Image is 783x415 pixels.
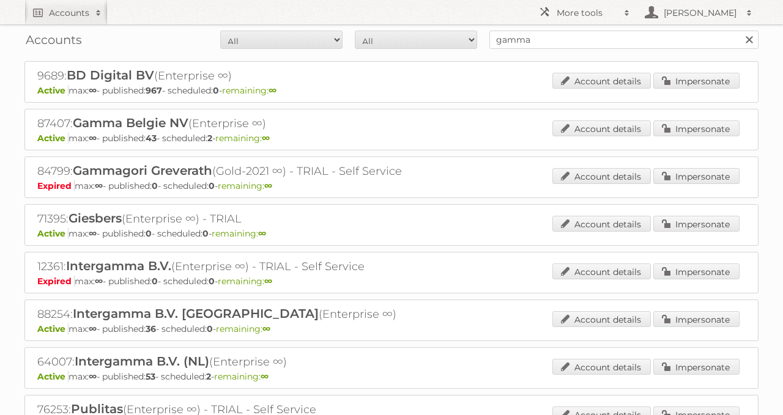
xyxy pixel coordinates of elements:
strong: 0 [207,323,213,334]
h2: 12361: (Enterprise ∞) - TRIAL - Self Service [37,259,466,274]
span: Active [37,85,69,96]
span: Intergamma B.V. [66,259,171,273]
strong: ∞ [89,323,97,334]
span: Active [37,133,69,144]
span: BD Digital BV [67,68,154,83]
strong: 0 [213,85,219,96]
span: remaining: [218,276,272,287]
strong: ∞ [264,180,272,191]
strong: ∞ [269,85,276,96]
strong: ∞ [89,228,97,239]
h2: 88254: (Enterprise ∞) [37,306,466,322]
span: remaining: [212,228,266,239]
strong: 0 [152,180,158,191]
h2: 84799: (Gold-2021 ∞) - TRIAL - Self Service [37,163,466,179]
span: remaining: [218,180,272,191]
strong: 43 [146,133,157,144]
a: Impersonate [653,216,740,232]
span: Expired [37,180,75,191]
h2: [PERSON_NAME] [661,7,740,19]
p: max: - published: - scheduled: - [37,180,746,191]
a: Account details [552,168,651,184]
span: Intergamma B.V. (NL) [75,354,209,369]
strong: ∞ [89,133,97,144]
span: remaining: [215,133,270,144]
strong: 967 [146,85,162,96]
a: Impersonate [653,263,740,279]
strong: ∞ [262,323,270,334]
span: Giesbers [69,211,122,226]
span: Active [37,228,69,239]
a: Account details [552,73,651,89]
h2: Accounts [49,7,89,19]
span: Intergamma B.V. [GEOGRAPHIC_DATA] [73,306,319,321]
p: max: - published: - scheduled: - [37,85,746,96]
span: remaining: [214,371,269,382]
a: Account details [552,359,651,375]
span: Active [37,323,69,334]
a: Account details [552,263,651,279]
strong: 0 [209,276,215,287]
strong: ∞ [261,371,269,382]
p: max: - published: - scheduled: - [37,323,746,334]
h2: 87407: (Enterprise ∞) [37,116,466,131]
a: Impersonate [653,120,740,136]
strong: ∞ [264,276,272,287]
strong: ∞ [258,228,266,239]
span: Expired [37,276,75,287]
a: Impersonate [653,73,740,89]
strong: 53 [146,371,155,382]
a: Impersonate [653,359,740,375]
span: remaining: [216,323,270,334]
strong: 0 [209,180,215,191]
strong: 36 [146,323,156,334]
span: Gamma Belgie NV [73,116,188,130]
h2: 71395: (Enterprise ∞) - TRIAL [37,211,466,227]
strong: ∞ [95,180,103,191]
span: remaining: [222,85,276,96]
h2: More tools [557,7,618,19]
a: Account details [552,216,651,232]
p: max: - published: - scheduled: - [37,276,746,287]
strong: 0 [202,228,209,239]
span: Gammagori Greverath [73,163,212,178]
p: max: - published: - scheduled: - [37,371,746,382]
strong: ∞ [95,276,103,287]
strong: 2 [207,133,212,144]
a: Impersonate [653,311,740,327]
strong: ∞ [89,85,97,96]
strong: ∞ [262,133,270,144]
h2: 9689: (Enterprise ∞) [37,68,466,84]
strong: 0 [146,228,152,239]
p: max: - published: - scheduled: - [37,133,746,144]
span: Active [37,371,69,382]
a: Account details [552,311,651,327]
p: max: - published: - scheduled: - [37,228,746,239]
a: Account details [552,120,651,136]
h2: 64007: (Enterprise ∞) [37,354,466,370]
strong: 2 [206,371,211,382]
strong: 0 [152,276,158,287]
strong: ∞ [89,371,97,382]
a: Impersonate [653,168,740,184]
